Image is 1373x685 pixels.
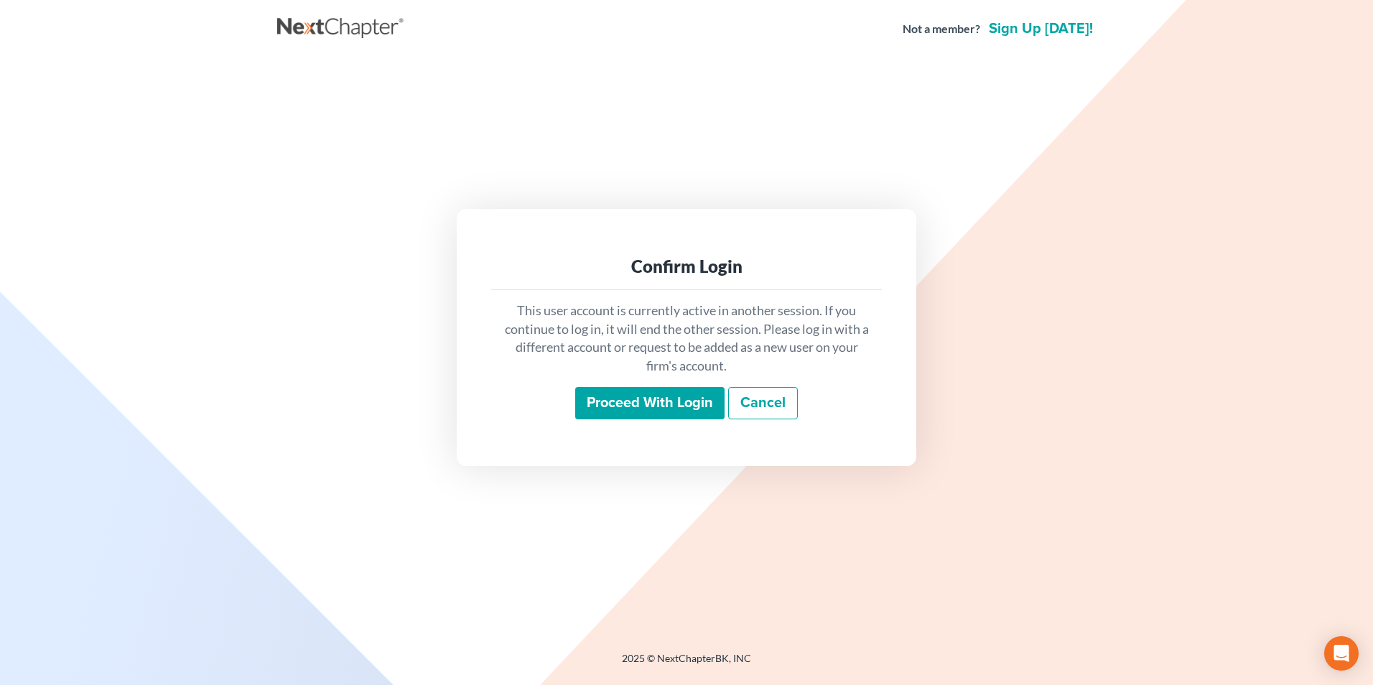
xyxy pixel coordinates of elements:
a: Sign up [DATE]! [986,22,1096,36]
a: Cancel [728,387,798,420]
div: Open Intercom Messenger [1324,636,1359,671]
div: Confirm Login [503,255,870,278]
p: This user account is currently active in another session. If you continue to log in, it will end ... [503,302,870,376]
strong: Not a member? [903,21,980,37]
input: Proceed with login [575,387,725,420]
div: 2025 © NextChapterBK, INC [277,651,1096,677]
